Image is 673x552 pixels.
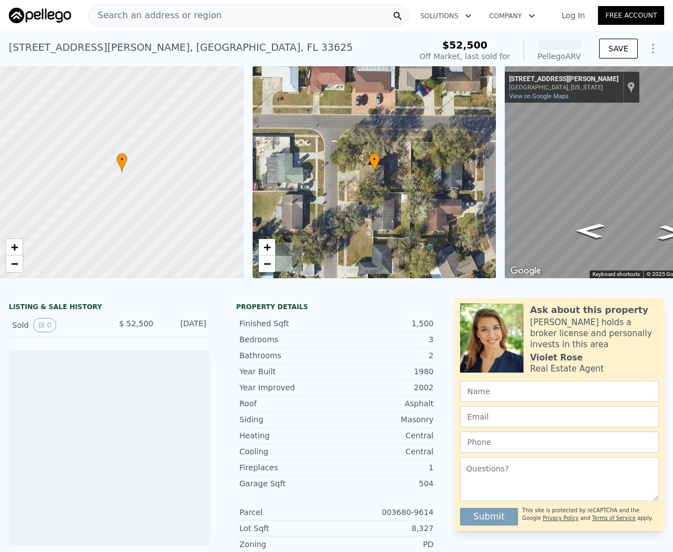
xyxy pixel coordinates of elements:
[592,515,635,521] a: Terms of Service
[336,523,434,534] div: 8,327
[336,462,434,473] div: 1
[336,430,434,441] div: Central
[543,515,579,521] a: Privacy Policy
[9,302,210,314] div: LISTING & SALE HISTORY
[239,350,336,361] div: Bathrooms
[460,432,659,453] input: Phone
[509,75,618,84] div: [STREET_ADDRESS][PERSON_NAME]
[336,318,434,329] div: 1,500
[537,51,581,62] div: Pellego ARV
[259,256,275,272] a: Zoom out
[336,334,434,345] div: 3
[530,317,659,350] div: [PERSON_NAME] holds a broker license and personally invests in this area
[627,81,635,93] a: Show location on map
[508,264,544,278] img: Google
[239,414,336,425] div: Siding
[442,39,488,51] span: $52,500
[369,155,380,164] span: •
[336,507,434,518] div: 003680-9614
[509,93,569,100] a: View on Google Maps
[239,430,336,441] div: Heating
[642,38,664,60] button: Show Options
[420,51,510,62] div: Off Market, last sold for
[336,382,434,393] div: 2002
[336,414,434,425] div: Masonry
[263,240,270,254] span: +
[239,446,336,457] div: Cooling
[239,539,336,550] div: Zoning
[89,9,222,22] span: Search an address or region
[116,153,127,172] div: •
[508,264,544,278] a: Open this area in Google Maps (opens a new window)
[599,39,638,59] button: SAVE
[336,350,434,361] div: 2
[263,257,270,270] span: −
[6,256,23,272] a: Zoom out
[412,6,480,26] button: Solutions
[239,382,336,393] div: Year Improved
[336,478,434,489] div: 504
[6,239,23,256] a: Zoom in
[530,363,604,374] div: Real Estate Agent
[11,257,18,270] span: −
[33,318,56,332] button: View historical data
[509,84,618,91] div: [GEOGRAPHIC_DATA], [US_STATE]
[336,366,434,377] div: 1980
[592,270,640,278] button: Keyboard shortcuts
[239,462,336,473] div: Fireplaces
[530,352,583,363] div: Violet Rose
[336,539,434,550] div: PD
[460,381,659,402] input: Name
[239,523,336,534] div: Lot Sqft
[119,319,153,328] span: $ 52,500
[259,239,275,256] a: Zoom in
[239,507,336,518] div: Parcel
[11,240,18,254] span: +
[598,6,664,25] a: Free Account
[9,8,71,23] img: Pellego
[530,304,648,317] div: Ask about this property
[336,398,434,409] div: Asphalt
[239,398,336,409] div: Roof
[522,503,659,526] div: This site is protected by reCAPTCHA and the Google and apply.
[548,10,598,21] a: Log In
[480,6,544,26] button: Company
[236,302,437,311] div: Property details
[239,334,336,345] div: Bedrooms
[239,478,336,489] div: Garage Sqft
[460,406,659,427] input: Email
[162,318,206,332] div: [DATE]
[9,40,353,55] div: [STREET_ADDRESS][PERSON_NAME] , [GEOGRAPHIC_DATA] , FL 33625
[369,153,380,172] div: •
[116,155,127,164] span: •
[239,366,336,377] div: Year Built
[563,220,617,242] path: Go North, Spanish Moss Cir
[239,318,336,329] div: Finished Sqft
[336,446,434,457] div: Central
[12,318,100,332] div: Sold
[460,508,518,526] button: Submit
